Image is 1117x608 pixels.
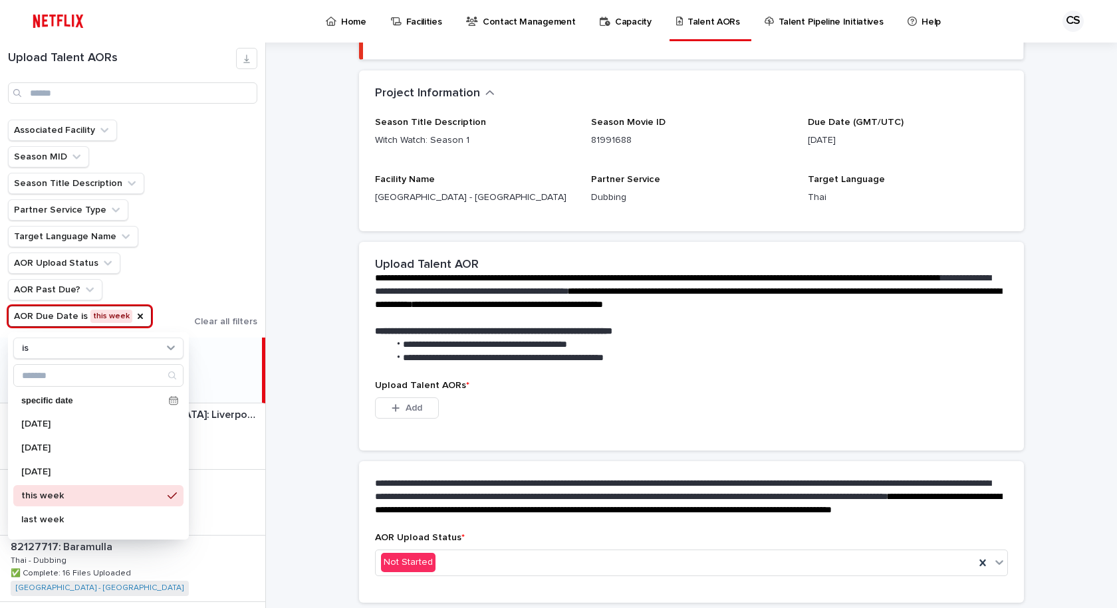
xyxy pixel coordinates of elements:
span: Target Language [808,175,885,184]
input: Search [14,365,183,386]
span: Due Date (GMT/UTC) [808,118,904,127]
p: last week [21,515,162,524]
button: AOR Past Due? [8,279,102,300]
div: CS [1062,11,1084,32]
a: [GEOGRAPHIC_DATA] - [GEOGRAPHIC_DATA] [16,583,184,593]
button: Season MID [8,146,89,167]
button: Target Language Name [8,226,138,247]
p: Dubbing [591,191,791,205]
p: [GEOGRAPHIC_DATA] - [GEOGRAPHIC_DATA] [375,191,575,205]
div: Not Started [381,553,435,572]
button: AOR Due Date [8,306,152,327]
p: 81991688 [591,134,791,148]
span: Facility Name [375,175,435,184]
p: [DATE] [21,419,162,429]
button: Project Information [375,86,495,101]
button: Partner Service Type [8,199,128,221]
button: Add [375,397,439,419]
h2: Upload Talent AOR [375,258,479,272]
span: Season Movie ID [591,118,666,127]
h1: Upload Talent AORs [8,51,236,66]
button: Associated Facility [8,120,117,141]
span: Partner Service [591,175,660,184]
input: Search [8,82,257,104]
p: ✅ Complete: 16 Files Uploaded [11,566,134,578]
p: [DATE] [21,443,162,453]
h2: Project Information [375,86,480,101]
p: Thai - Dubbing [11,554,69,565]
button: AOR Upload Status [8,253,120,274]
div: Search [13,364,184,387]
p: this week [21,491,162,500]
span: AOR Upload Status [375,533,465,542]
span: Upload Talent AORs [375,381,469,390]
p: Thai [808,191,1008,205]
span: Add [406,403,422,413]
p: specific date [21,397,164,405]
button: Clear all filters [184,317,257,326]
span: Clear all filters [194,317,257,326]
p: [DATE] [21,467,162,476]
button: Season Title Description [8,173,144,194]
span: Season Title Description [375,118,486,127]
div: specific date [13,391,184,411]
img: ifQbXi3ZQGMSEF7WDB7W [27,8,90,35]
p: 82127717: Baramulla [11,538,115,554]
p: [DATE] [808,134,1008,148]
p: is [22,343,29,354]
p: Witch Watch: Season 1 [375,134,575,148]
